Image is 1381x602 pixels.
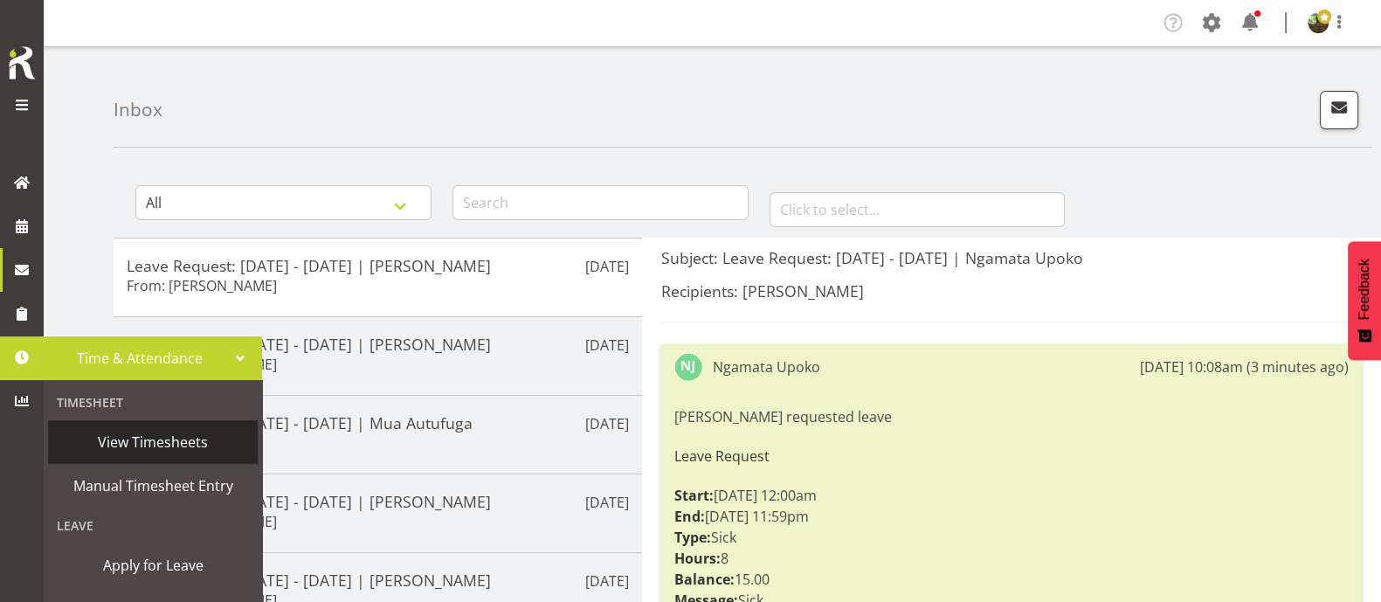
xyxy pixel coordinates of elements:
strong: Hours: [674,549,721,568]
span: Time & Attendance [52,345,227,371]
img: filipo-iupelid4dee51ae661687a442d92e36fb44151.png [1308,12,1329,33]
button: Feedback - Show survey [1348,241,1381,360]
h5: Leave Request: [DATE] - [DATE] | [PERSON_NAME] [127,492,629,511]
strong: Balance: [674,570,735,589]
strong: Start: [674,486,714,505]
div: Timesheet [48,384,258,420]
h4: Inbox [114,100,162,120]
strong: Type: [674,528,711,547]
a: Apply for Leave [48,543,258,587]
h6: From: [PERSON_NAME] [127,277,277,294]
p: [DATE] [585,571,629,592]
p: [DATE] [585,256,629,277]
h5: Subject: Leave Request: [DATE] - [DATE] | Ngamata Upoko [661,248,1362,267]
div: Leave [48,508,258,543]
a: Time & Attendance [44,336,262,380]
p: [DATE] [585,413,629,434]
span: Feedback [1357,259,1372,320]
span: Apply for Leave [57,552,249,578]
h5: Leave Request: [DATE] - [DATE] | [PERSON_NAME] [127,256,629,275]
input: Search [452,185,749,220]
h5: Leave Request: [DATE] - [DATE] | Mua Autufuga [127,413,629,432]
input: Click to select... [770,192,1066,227]
img: ngamata-junior3423.jpg [674,353,702,381]
img: Rosterit icon logo [4,44,39,82]
span: View Timesheets [57,429,249,455]
a: Manual Timesheet Entry [48,464,258,508]
h5: Leave Request: [DATE] - [DATE] | [PERSON_NAME] [127,335,629,354]
h5: Leave Request: [DATE] - [DATE] | [PERSON_NAME] [127,571,629,590]
p: [DATE] [585,335,629,356]
span: Manual Timesheet Entry [57,473,249,499]
h6: Leave Request [674,448,1349,464]
a: View Timesheets [48,420,258,464]
div: Ngamata Upoko [713,356,820,377]
strong: End: [674,507,705,526]
h5: Recipients: [PERSON_NAME] [661,281,1362,301]
p: [DATE] [585,492,629,513]
div: [DATE] 10:08am (3 minutes ago) [1140,356,1349,377]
